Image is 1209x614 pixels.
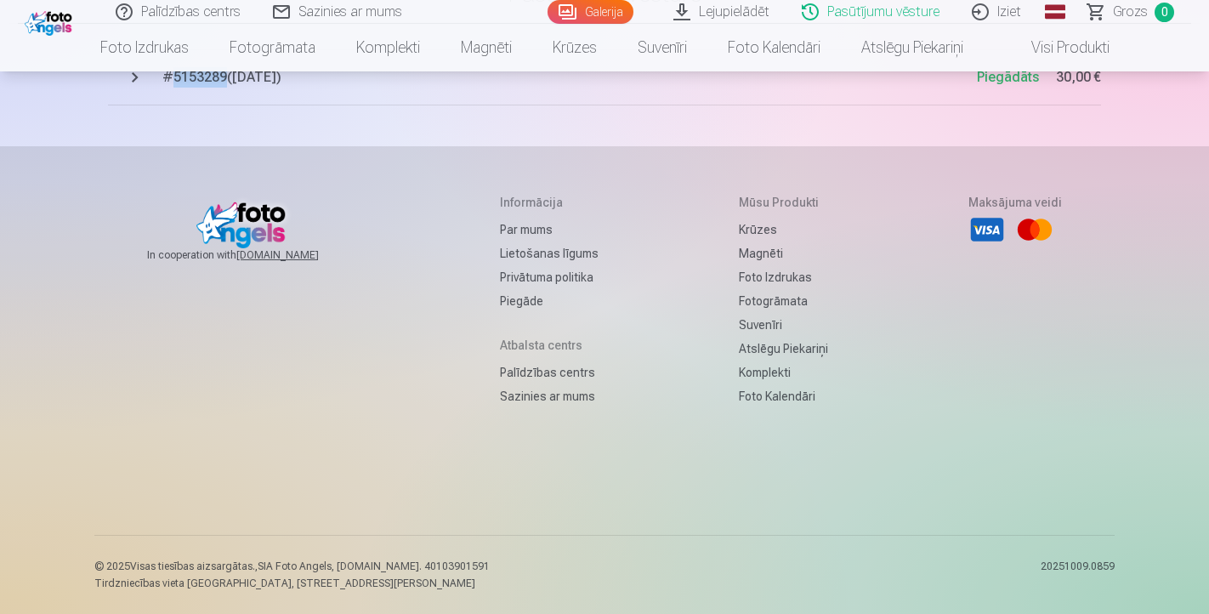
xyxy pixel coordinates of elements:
li: Visa [968,211,1006,248]
a: Komplekti [739,361,828,384]
a: Krūzes [532,24,617,71]
span: 30,00 € [1056,67,1101,88]
a: Atslēgu piekariņi [841,24,984,71]
span: Piegādāts [977,69,1039,85]
a: Krūzes [739,218,828,242]
a: Par mums [500,218,599,242]
a: Komplekti [336,24,440,71]
h5: Maksājuma veidi [968,194,1062,211]
h5: Atbalsta centrs [500,337,599,354]
a: Foto kalendāri [739,384,828,408]
a: [DOMAIN_NAME] [236,248,360,262]
a: Foto kalendāri [707,24,841,71]
a: Privātuma politika [500,265,599,289]
a: Suvenīri [617,24,707,71]
a: Visi produkti [984,24,1130,71]
span: 0 [1155,3,1174,22]
a: Fotogrāmata [739,289,828,313]
a: Lietošanas līgums [500,242,599,265]
a: Foto izdrukas [739,265,828,289]
a: Piegāde [500,289,599,313]
span: SIA Foto Angels, [DOMAIN_NAME]. 40103901591 [258,560,490,572]
p: © 2025 Visas tiesības aizsargātas. , [94,560,490,573]
button: #5153289([DATE])Piegādāts30,00 € [108,49,1101,105]
a: Foto izdrukas [80,24,209,71]
span: Grozs [1113,2,1148,22]
a: Magnēti [739,242,828,265]
a: Atslēgu piekariņi [739,337,828,361]
a: Fotogrāmata [209,24,336,71]
p: Tirdzniecības vieta [GEOGRAPHIC_DATA], [STREET_ADDRESS][PERSON_NAME] [94,577,490,590]
span: # 5153289 ( [DATE] ) [162,67,977,88]
h5: Informācija [500,194,599,211]
a: Palīdzības centrs [500,361,599,384]
span: In cooperation with [147,248,360,262]
h5: Mūsu produkti [739,194,828,211]
img: /fa1 [25,7,77,36]
li: Mastercard [1016,211,1053,248]
a: Sazinies ar mums [500,384,599,408]
a: Suvenīri [739,313,828,337]
a: Magnēti [440,24,532,71]
p: 20251009.0859 [1041,560,1115,590]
